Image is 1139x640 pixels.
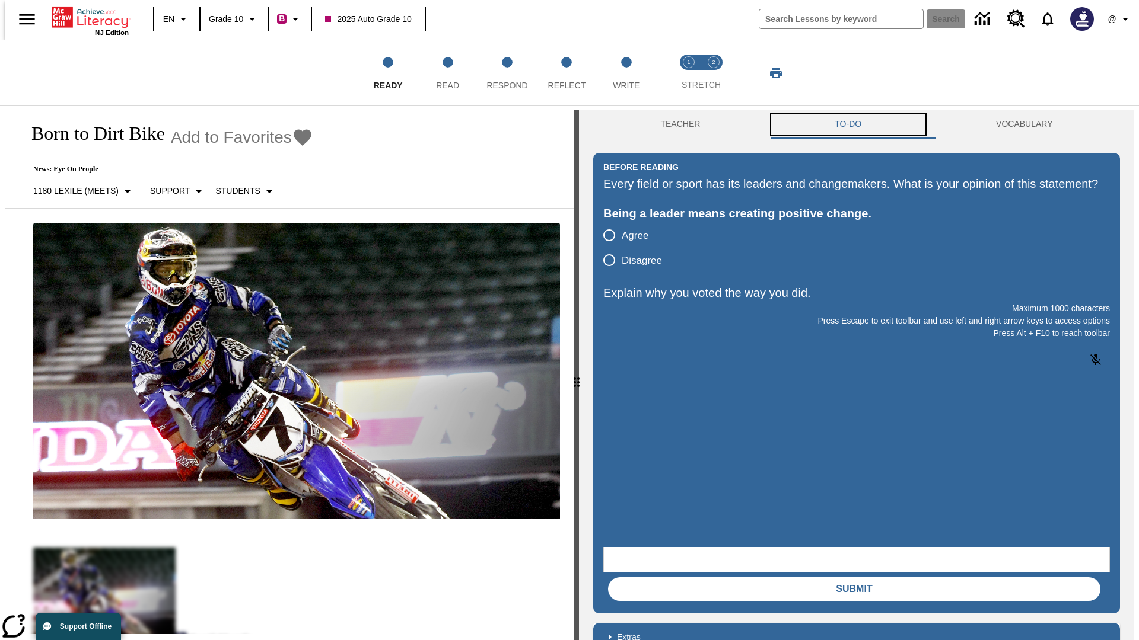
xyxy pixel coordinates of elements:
span: Grade 10 [209,13,243,25]
button: Write step 5 of 5 [592,40,661,105]
button: Profile/Settings [1101,8,1139,30]
span: Reflect [548,81,586,90]
text: 2 [712,59,715,65]
div: reading [5,110,574,634]
button: Select Student [211,181,281,202]
div: Every field or sport has its leaders and changemakers. What is your opinion of this statement? [603,174,1110,193]
span: Write [613,81,640,90]
span: Add to Favorites [171,128,292,147]
button: Respond step 3 of 5 [473,40,542,105]
a: Resource Center, Will open in new tab [1000,3,1032,35]
h1: Born to Dirt Bike [19,123,165,145]
a: Notifications [1032,4,1063,34]
text: 1 [687,59,690,65]
button: Ready step 1 of 5 [354,40,422,105]
span: EN [163,13,174,25]
span: NJ Edition [95,29,129,36]
p: Students [215,185,260,197]
button: Support Offline [36,613,121,640]
button: Submit [608,577,1100,601]
button: Boost Class color is violet red. Change class color [272,8,307,30]
button: Click to activate and allow voice recognition [1081,345,1110,374]
img: Motocross racer James Stewart flies through the air on his dirt bike. [33,223,560,519]
p: Press Escape to exit toolbar and use left and right arrow keys to access options [603,315,1110,327]
button: Language: EN, Select a language [158,8,196,30]
button: Stretch Respond step 2 of 2 [696,40,731,105]
div: Being a leader means creating positive change. [603,204,1110,223]
button: Stretch Read step 1 of 2 [672,40,706,105]
button: Teacher [593,110,768,139]
p: Maximum 1000 characters [603,302,1110,315]
span: Support Offline [60,622,112,631]
span: Agree [622,228,648,244]
button: Grade: Grade 10, Select a grade [204,8,264,30]
div: Instructional Panel Tabs [593,110,1120,139]
button: Reflect step 4 of 5 [532,40,601,105]
span: Ready [374,81,403,90]
input: search field [759,9,923,28]
p: News: Eye On People [19,165,313,174]
button: VOCABULARY [929,110,1120,139]
h2: Before Reading [603,161,679,174]
p: Press Alt + F10 to reach toolbar [603,327,1110,340]
button: Scaffolds, Support [145,181,211,202]
button: TO-DO [768,110,929,139]
span: @ [1108,13,1116,25]
button: Open side menu [9,2,44,37]
p: Support [150,185,190,197]
span: Read [436,81,459,90]
button: Select Lexile, 1180 Lexile (Meets) [28,181,139,202]
button: Print [757,62,795,84]
div: activity [579,110,1134,640]
a: Data Center [968,3,1000,36]
body: Explain why you voted the way you did. Maximum 1000 characters Press Alt + F10 to reach toolbar P... [5,9,173,20]
div: Home [52,4,129,36]
span: Disagree [622,253,662,268]
span: B [279,11,285,26]
p: 1180 Lexile (Meets) [33,185,119,197]
button: Select a new avatar [1063,4,1101,34]
img: Avatar [1070,7,1094,31]
button: Add to Favorites - Born to Dirt Bike [171,127,313,148]
div: Press Enter or Spacebar and then press right and left arrow keys to move the slider [574,110,579,640]
p: Explain why you voted the way you did. [603,283,1110,302]
div: poll [603,223,672,273]
span: Respond [486,81,527,90]
span: 2025 Auto Grade 10 [325,13,411,25]
button: Read step 2 of 5 [413,40,482,105]
span: STRETCH [682,80,721,89]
